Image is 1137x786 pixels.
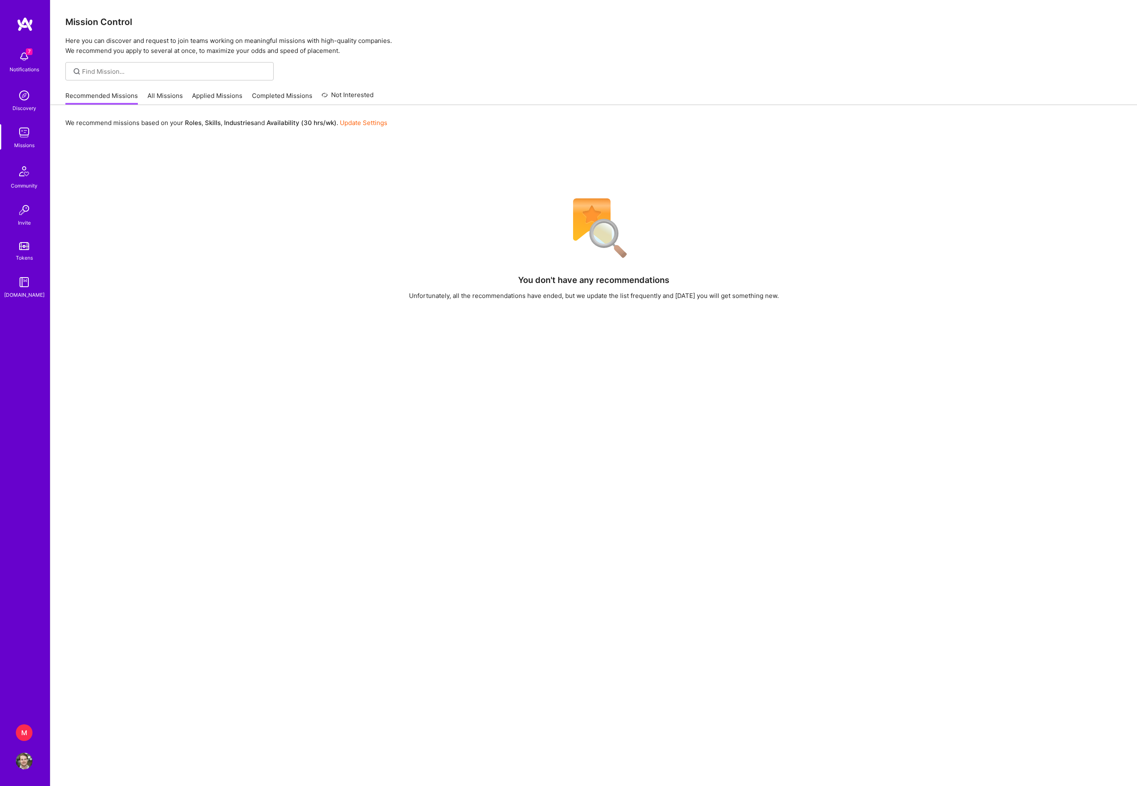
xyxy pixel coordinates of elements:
[559,193,629,264] img: No Results
[16,48,32,65] img: bell
[267,119,337,127] b: Availability (30 hrs/wk)
[14,753,35,769] a: User Avatar
[19,242,29,250] img: tokens
[26,48,32,55] span: 7
[224,119,254,127] b: Industries
[4,290,45,299] div: [DOMAIN_NAME]
[16,274,32,290] img: guide book
[185,119,202,127] b: Roles
[340,119,387,127] a: Update Settings
[16,724,32,741] div: M
[518,275,669,285] h4: You don't have any recommendations
[72,67,82,76] i: icon SearchGrey
[205,119,221,127] b: Skills
[16,87,32,104] img: discovery
[12,104,36,113] div: Discovery
[16,124,32,141] img: teamwork
[65,118,387,127] p: We recommend missions based on your , , and .
[65,17,1122,27] h3: Mission Control
[14,724,35,741] a: M
[18,218,31,227] div: Invite
[82,67,267,76] input: Find Mission...
[16,753,32,769] img: User Avatar
[65,91,138,105] a: Recommended Missions
[65,36,1122,56] p: Here you can discover and request to join teams working on meaningful missions with high-quality ...
[252,91,312,105] a: Completed Missions
[409,291,779,300] div: Unfortunately, all the recommendations have ended, but we update the list frequently and [DATE] y...
[192,91,242,105] a: Applied Missions
[322,90,374,105] a: Not Interested
[14,141,35,150] div: Missions
[16,202,32,218] img: Invite
[147,91,183,105] a: All Missions
[10,65,39,74] div: Notifications
[16,253,33,262] div: Tokens
[14,161,34,181] img: Community
[11,181,37,190] div: Community
[17,17,33,32] img: logo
